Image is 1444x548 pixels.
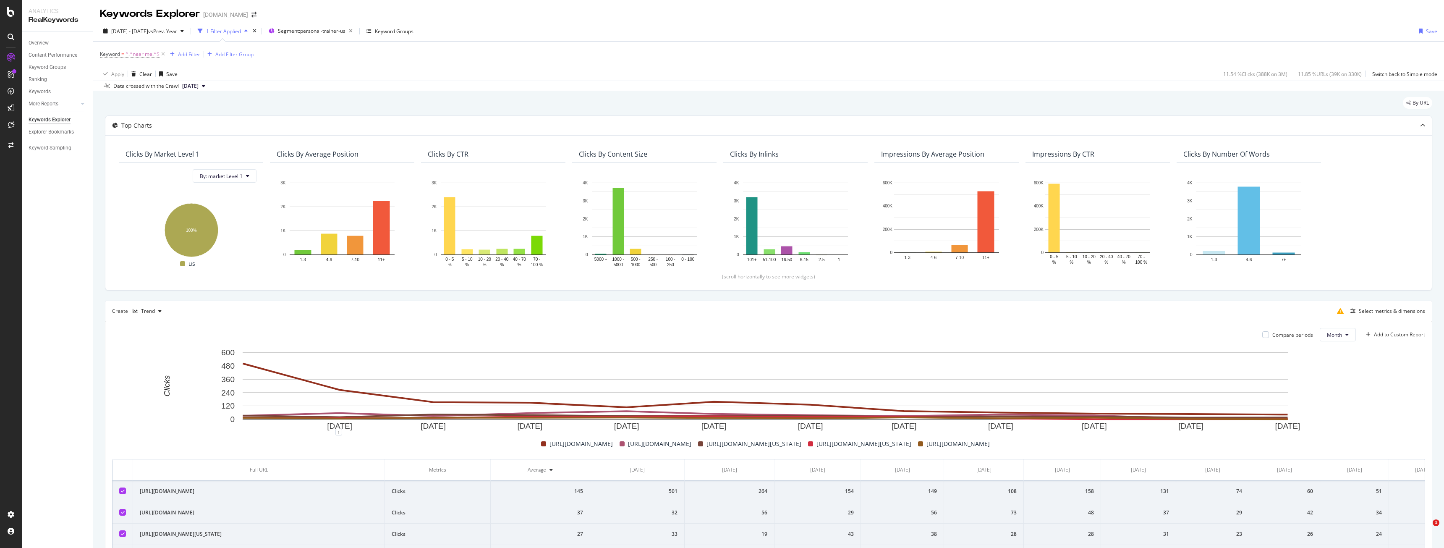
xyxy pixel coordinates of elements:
text: 11+ [378,257,385,262]
text: 360 [221,375,235,384]
text: Clicks [162,375,171,396]
svg: A chart. [730,178,861,269]
text: 4-6 [326,257,332,262]
text: 4K [1187,181,1193,185]
div: 37 [1108,509,1169,517]
div: RealKeywords [29,15,86,25]
div: 33 [597,530,678,538]
div: 1 Filter Applied [206,28,241,35]
div: 154 [781,488,854,495]
text: % [1087,260,1091,265]
div: Overview [29,39,49,47]
div: Clicks By Average Position [277,150,358,158]
text: 4-6 [931,255,937,260]
svg: A chart. [428,178,559,269]
button: Switch back to Simple mode [1369,67,1437,81]
button: 1 Filter Applied [194,24,251,38]
text: % [1070,260,1073,265]
text: 0 [1041,250,1044,255]
div: 32 [597,509,678,517]
div: [DATE] [1055,466,1070,474]
text: % [500,262,504,267]
div: 51 [1327,488,1382,495]
text: % [518,262,521,267]
text: 100 % [531,262,543,267]
text: 7-10 [955,255,964,260]
text: 120 [221,402,235,411]
text: % [1122,260,1126,265]
text: % [1104,260,1108,265]
text: 200K [1034,227,1044,232]
button: Keyword Groups [363,24,417,38]
div: Keyword Groups [375,28,413,35]
text: 4-6 [1246,257,1252,262]
td: [URL][DOMAIN_NAME][US_STATE] [133,524,385,545]
td: [URL][DOMAIN_NAME] [133,502,385,524]
text: 250 [667,262,674,267]
div: 501 [597,488,678,495]
div: 264 [691,488,767,495]
button: Save [156,67,178,81]
text: [DATE] [614,422,639,430]
div: Add Filter [178,51,200,58]
div: 31 [1108,530,1169,538]
text: 16-50 [781,257,792,262]
text: 500 - [631,257,641,262]
button: Month [1320,328,1356,341]
text: [DATE] [327,422,352,430]
a: Ranking [29,75,87,84]
svg: A chart. [1183,178,1314,269]
div: Top Charts [121,121,152,130]
div: Keyword Groups [29,63,66,72]
div: 26 [1256,530,1313,538]
text: 3K [734,199,739,203]
div: 23 [1183,530,1242,538]
span: 2025 Sep. 18th [182,82,199,90]
text: 2K [280,205,286,209]
div: Analytics [29,7,86,15]
svg: A chart. [277,178,408,269]
text: 250 - [648,257,658,262]
text: 1 [838,257,840,262]
div: Impressions By CTR [1032,150,1094,158]
text: [DATE] [1178,422,1203,430]
div: Clicks By Content Size [579,150,647,158]
text: [DATE] [988,422,1013,430]
text: 5000 + [594,257,607,262]
text: 400K [1034,204,1044,209]
text: 1000 - [612,257,624,262]
text: 0 [230,415,235,424]
div: 28 [1031,530,1094,538]
div: [DATE] [1415,466,1430,474]
div: Compare periods [1272,331,1313,338]
div: 11.85 % URLs ( 39K on 330K ) [1298,71,1362,78]
div: Create [112,304,165,318]
div: [DATE] [810,466,825,474]
svg: A chart. [126,199,256,259]
div: [DATE] [1347,466,1362,474]
text: 10 - 20 [478,257,492,262]
text: 40 - 70 [1117,254,1131,259]
text: 100% [186,228,197,233]
text: 480 [221,362,235,370]
div: Average [528,466,546,474]
div: A chart. [579,178,710,269]
div: [DOMAIN_NAME] [203,10,248,19]
button: Apply [100,67,124,81]
text: 0 - 100 [681,257,695,262]
text: 0 [737,252,739,257]
span: [URL][DOMAIN_NAME] [549,439,613,449]
text: [DATE] [892,422,917,430]
div: 29 [1183,509,1242,517]
div: 24 [1327,530,1382,538]
div: (scroll horizontally to see more widgets) [115,273,1422,280]
text: 4K [583,181,588,185]
div: A chart. [881,178,1012,266]
text: % [448,262,452,267]
text: 2-5 [819,257,825,262]
span: By URL [1413,100,1429,105]
button: [DATE] - [DATE]vsPrev. Year [100,24,187,38]
text: 20 - 40 [1100,254,1113,259]
text: 5 - 10 [1066,254,1077,259]
div: Clicks By market Level 1 [126,150,199,158]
